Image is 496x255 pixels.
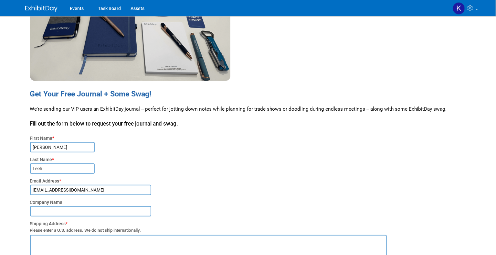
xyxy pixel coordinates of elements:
[30,156,476,163] div: Last Name
[30,178,476,184] div: Email Address
[30,199,476,205] div: Company Name
[453,2,465,15] img: Kira Lech
[30,90,152,98] span: Get Your Free Journal + Some Swag!
[25,6,58,12] img: ExhibitDay
[30,105,476,130] div: We're sending our VIP users an ExhibitDay journal -- perfect for jotting down notes while plannin...
[30,227,476,234] div: Please enter a U.S. address. We do not ship internationally.
[30,135,476,141] div: First Name
[30,120,476,127] div: Fill out the form below to request your free journal and swag.
[30,220,476,234] div: Shipping Address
